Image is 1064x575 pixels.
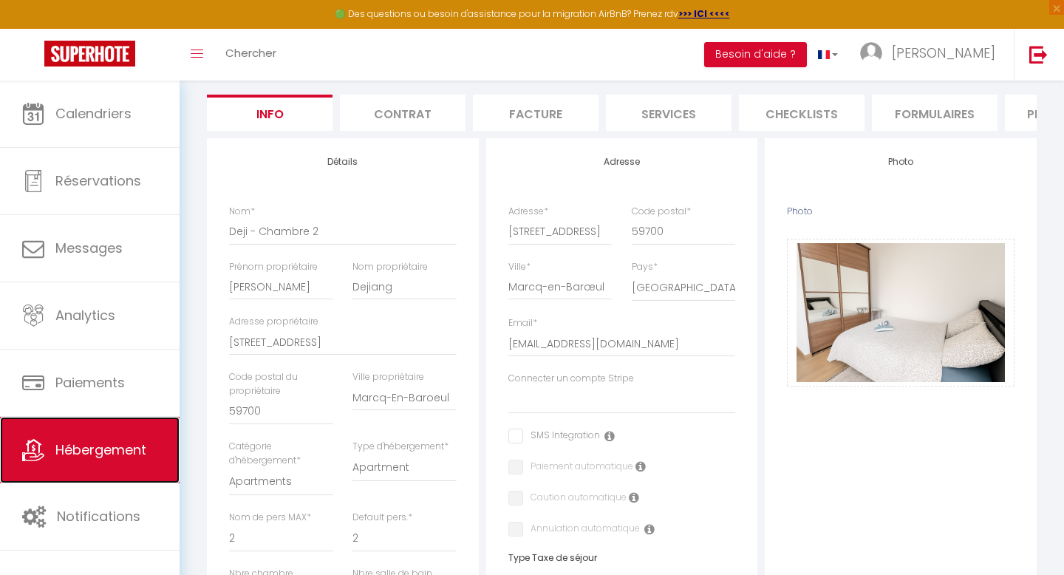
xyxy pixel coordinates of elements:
[229,157,457,167] h4: Détails
[225,45,276,61] span: Chercher
[632,205,691,219] label: Code postal
[704,42,807,67] button: Besoin d'aide ?
[55,306,115,324] span: Analytics
[352,260,428,274] label: Nom propriétaire
[57,507,140,525] span: Notifications
[44,41,135,67] img: Super Booking
[872,95,997,131] li: Formulaires
[55,239,123,257] span: Messages
[508,157,736,167] h4: Adresse
[787,205,813,219] label: Photo
[860,42,882,64] img: ...
[508,260,531,274] label: Ville
[606,95,731,131] li: Services
[229,260,318,274] label: Prénom propriétaire
[508,372,634,386] label: Connecter un compte Stripe
[632,260,658,274] label: Pays
[739,95,864,131] li: Checklists
[229,511,311,525] label: Nom de pers MAX
[214,29,287,81] a: Chercher
[849,29,1014,81] a: ... [PERSON_NAME]
[678,7,730,20] a: >>> ICI <<<<
[55,104,132,123] span: Calendriers
[55,440,146,459] span: Hébergement
[229,370,333,398] label: Code postal du propriétaire
[508,553,736,563] h6: Type Taxe de séjour
[55,171,141,190] span: Réservations
[55,373,125,392] span: Paiements
[1029,45,1048,64] img: logout
[352,370,424,384] label: Ville propriétaire
[523,460,633,476] label: Paiement automatique
[787,157,1014,167] h4: Photo
[523,491,627,507] label: Caution automatique
[352,511,412,525] label: Default pers.
[892,44,995,62] span: [PERSON_NAME]
[229,205,255,219] label: Nom
[473,95,598,131] li: Facture
[508,316,537,330] label: Email
[229,315,318,329] label: Adresse propriétaire
[352,440,449,454] label: Type d'hébergement
[207,95,332,131] li: Info
[340,95,465,131] li: Contrat
[229,440,333,468] label: Catégorie d'hébergement
[508,205,548,219] label: Adresse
